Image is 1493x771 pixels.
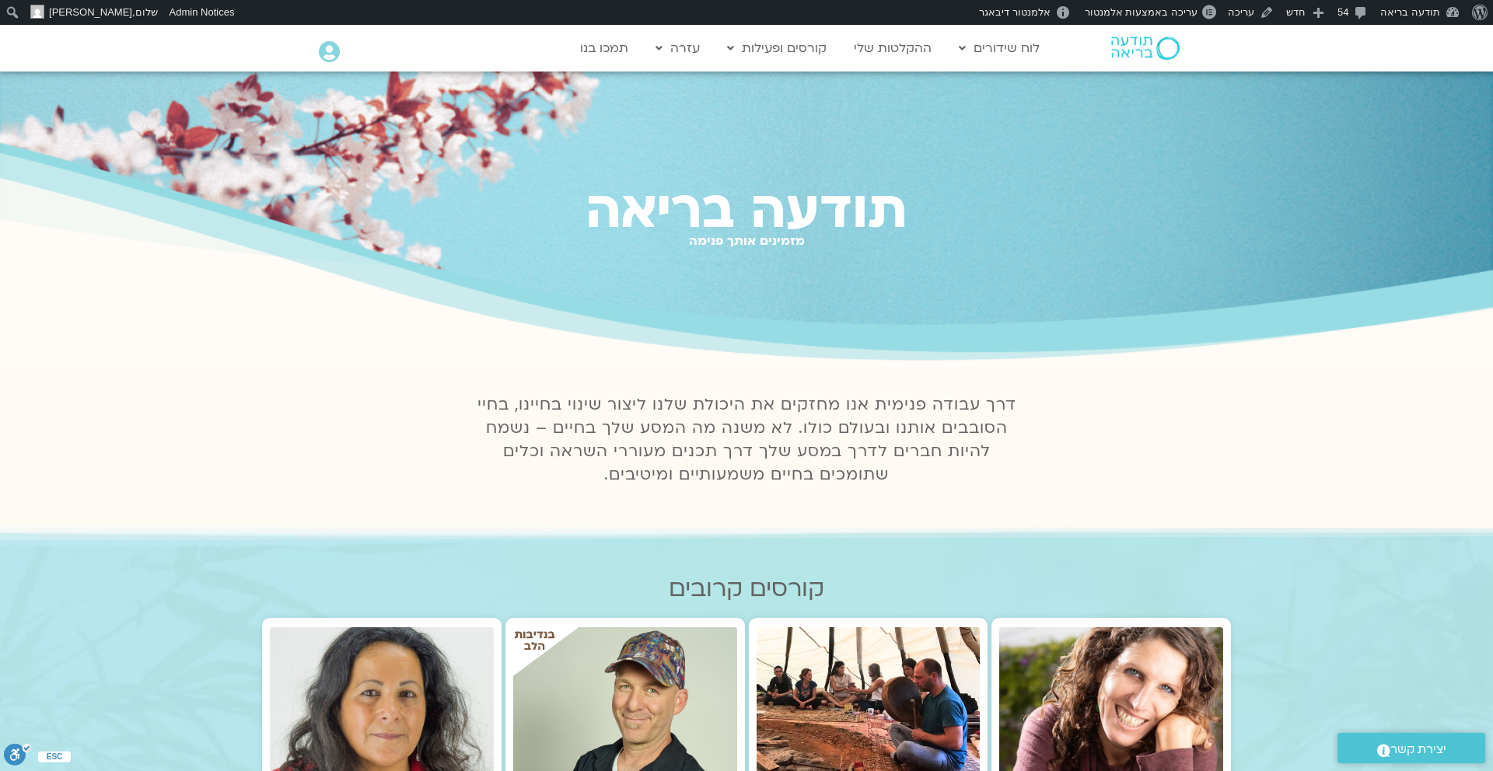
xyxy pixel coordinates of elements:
[1390,739,1446,760] span: יצירת קשר
[1111,37,1180,60] img: תודעה בריאה
[846,33,939,63] a: ההקלטות שלי
[262,575,1231,602] h2: קורסים קרובים
[951,33,1047,63] a: לוח שידורים
[49,6,132,18] span: [PERSON_NAME]
[1337,733,1485,763] a: יצירת קשר
[572,33,636,63] a: תמכו בנו
[719,33,834,63] a: קורסים ופעילות
[468,393,1025,487] p: דרך עבודה פנימית אנו מחזקים את היכולת שלנו ליצור שינוי בחיינו, בחיי הסובבים אותנו ובעולם כולו. לא...
[1085,6,1198,18] span: עריכה באמצעות אלמנטור
[648,33,708,63] a: עזרה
